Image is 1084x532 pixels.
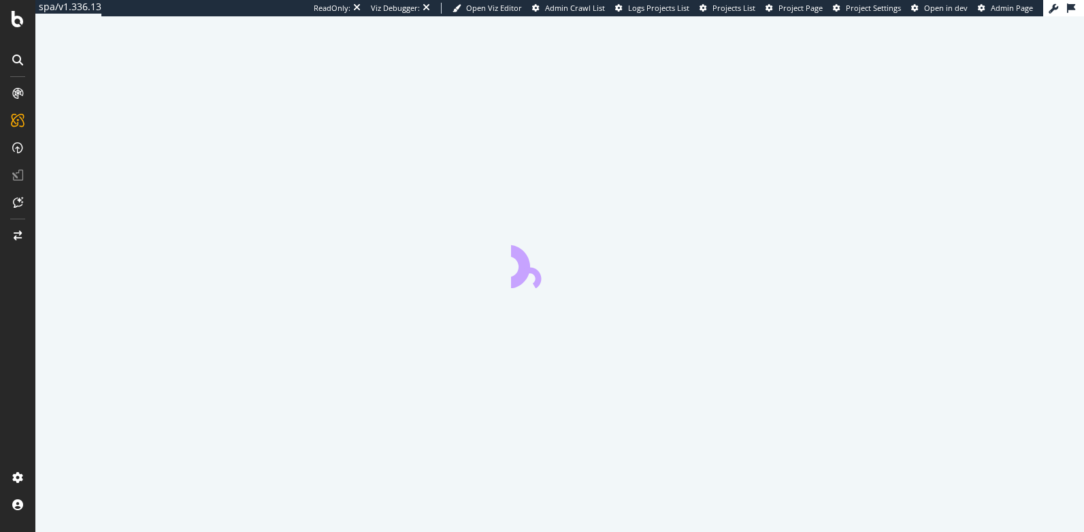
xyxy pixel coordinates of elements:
a: Project Settings [833,3,901,14]
a: Project Page [766,3,823,14]
span: Projects List [712,3,755,13]
a: Admin Crawl List [532,3,605,14]
a: Logs Projects List [615,3,689,14]
div: Viz Debugger: [371,3,420,14]
span: Logs Projects List [628,3,689,13]
a: Open in dev [911,3,968,14]
span: Project Settings [846,3,901,13]
div: animation [511,239,609,288]
span: Open in dev [924,3,968,13]
a: Admin Page [978,3,1033,14]
span: Project Page [778,3,823,13]
a: Projects List [700,3,755,14]
span: Admin Page [991,3,1033,13]
span: Open Viz Editor [466,3,522,13]
a: Open Viz Editor [453,3,522,14]
div: ReadOnly: [314,3,350,14]
span: Admin Crawl List [545,3,605,13]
